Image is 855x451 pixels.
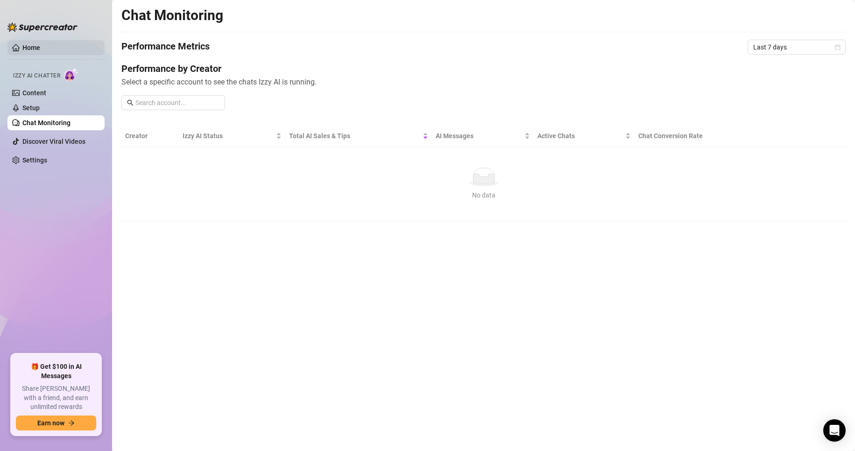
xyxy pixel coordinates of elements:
[534,125,635,147] th: Active Chats
[22,89,46,97] a: Content
[22,44,40,51] a: Home
[285,125,432,147] th: Total AI Sales & Tips
[179,125,285,147] th: Izzy AI Status
[835,44,841,50] span: calendar
[16,362,96,381] span: 🎁 Get $100 in AI Messages
[68,420,75,426] span: arrow-right
[537,131,623,141] span: Active Chats
[7,22,78,32] img: logo-BBDzfeDw.svg
[753,40,840,54] span: Last 7 days
[121,40,210,55] h4: Performance Metrics
[289,131,421,141] span: Total AI Sales & Tips
[121,125,179,147] th: Creator
[436,131,523,141] span: AI Messages
[13,71,60,80] span: Izzy AI Chatter
[22,104,40,112] a: Setup
[16,384,96,412] span: Share [PERSON_NAME] with a friend, and earn unlimited rewards
[22,156,47,164] a: Settings
[121,7,223,24] h2: Chat Monitoring
[129,190,838,200] div: No data
[16,416,96,430] button: Earn nowarrow-right
[121,62,846,75] h4: Performance by Creator
[635,125,773,147] th: Chat Conversion Rate
[183,131,274,141] span: Izzy AI Status
[121,76,846,88] span: Select a specific account to see the chats Izzy AI is running.
[22,119,71,127] a: Chat Monitoring
[64,68,78,81] img: AI Chatter
[127,99,134,106] span: search
[135,98,219,108] input: Search account...
[37,419,64,427] span: Earn now
[22,138,85,145] a: Discover Viral Videos
[823,419,846,442] div: Open Intercom Messenger
[432,125,534,147] th: AI Messages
